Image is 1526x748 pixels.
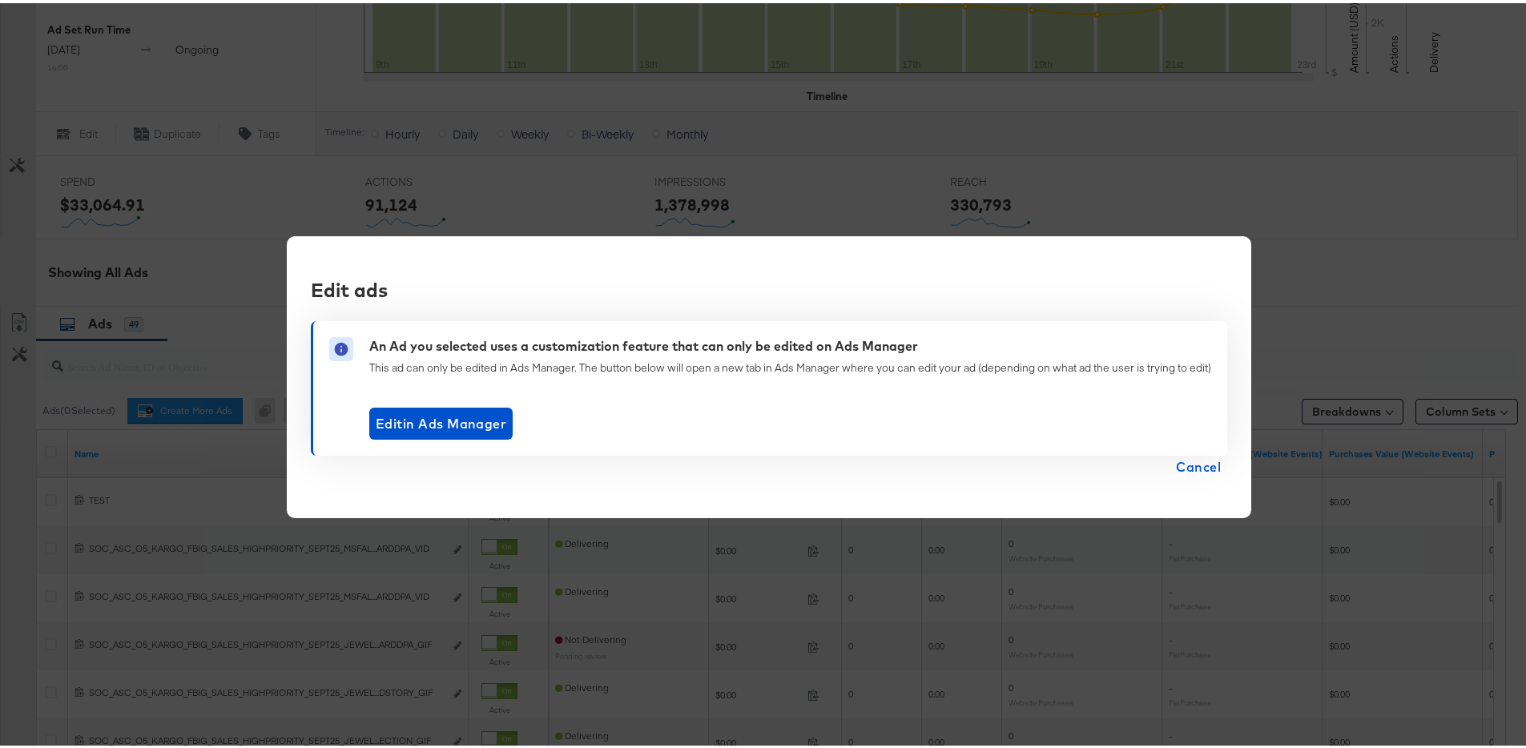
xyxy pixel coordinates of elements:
[369,334,918,352] div: An Ad you selected uses a customization feature that can only be edited on Ads Manager
[1176,452,1221,475] span: Cancel
[1170,452,1227,475] button: Cancel
[311,273,1215,300] div: Edit ads
[369,357,1211,372] div: This ad can only be edited in Ads Manager. The button below will open a new tab in Ads Manager wh...
[369,404,513,436] button: Editin Ads Manager
[376,409,506,432] span: Edit in Ads Manager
